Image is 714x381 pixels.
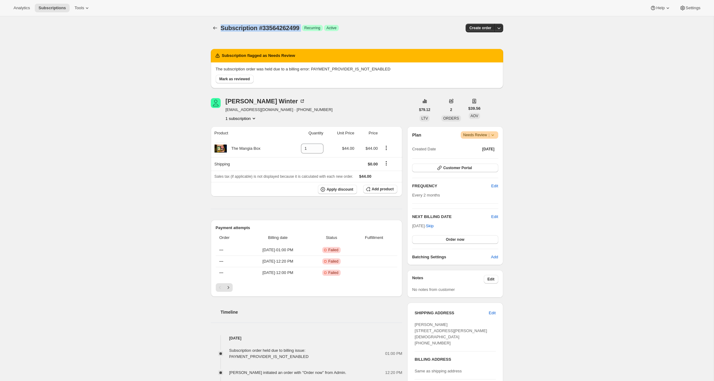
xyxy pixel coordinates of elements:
span: Active [327,26,337,30]
h2: Timeline [221,309,403,315]
button: Tools [71,4,94,12]
div: [PERSON_NAME] Winter [226,98,305,104]
span: Add product [372,187,394,192]
span: Sales tax (if applicable) is not displayed because it is calculated with each new order. [215,174,353,179]
button: [DATE] [479,145,498,153]
span: Recurring [304,26,320,30]
th: Quantity [287,126,325,140]
span: Analytics [14,6,30,10]
span: Apply discount [327,187,353,192]
span: | [488,133,489,137]
button: Help [646,4,674,12]
span: $44.00 [366,146,378,151]
button: Edit [487,181,502,191]
span: ORDERS [443,116,459,121]
span: [DATE] · 12:20 PM [247,258,309,264]
button: Analytics [10,4,34,12]
button: Product actions [226,115,257,121]
span: [DATE] · 01:00 PM [247,247,309,253]
span: [DATE] [482,147,495,152]
span: $0.00 [368,162,378,166]
button: Edit [485,308,499,318]
span: Subscription order held due to billing issue: PAYMENT_PROVIDER_IS_NOT_ENABLED [229,348,309,359]
span: Add [491,254,498,260]
button: Edit [484,275,498,284]
p: The subscription order was held due to a billing error: PAYMENT_PROVIDER_IS_NOT_ENABLED [216,66,498,72]
h2: Plan [412,132,421,138]
span: Status [312,235,351,241]
span: 01:00 PM [385,351,403,357]
span: Subscriptions [38,6,66,10]
span: Created Date [412,146,436,152]
span: Skip [426,223,434,229]
button: Shipping actions [381,160,391,167]
h2: Payment attempts [216,225,398,231]
span: Failed [328,259,339,264]
span: Failed [328,248,339,252]
span: Edit [489,310,495,316]
span: Subscription #33564262499 [221,25,299,31]
h3: BILLING ADDRESS [415,356,495,363]
span: [DATE] · 12:00 PM [247,270,309,276]
span: --- [219,270,223,275]
span: $79.12 [419,107,431,112]
h2: NEXT BILLING DATE [412,214,491,220]
nav: Pagination [216,283,398,292]
span: Customer Portal [443,165,472,170]
span: 12:20 PM [385,370,403,376]
span: No notes from customer [412,287,455,292]
span: $44.00 [359,174,371,179]
h2: FREQUENCY [412,183,491,189]
span: [DATE] · [412,224,434,228]
button: Add [487,252,502,262]
button: Subscriptions [35,4,70,12]
span: Fulfillment [355,235,394,241]
button: Skip [422,221,437,231]
span: --- [219,248,223,252]
button: Edit [491,214,498,220]
span: Laura Winter [211,98,221,108]
button: Product actions [381,145,391,151]
span: Tools [74,6,84,10]
button: $79.12 [415,105,434,114]
span: Edit [487,277,495,282]
span: $39.56 [468,105,481,112]
button: Mark as reviewed [216,75,254,83]
h4: [DATE] [211,335,403,341]
span: Edit [491,183,498,189]
th: Unit Price [325,126,356,140]
button: Apply discount [318,185,357,194]
span: $44.00 [342,146,354,151]
span: Order now [446,237,464,242]
th: Order [216,231,246,244]
span: Settings [686,6,700,10]
th: Price [356,126,379,140]
span: Billing date [247,235,309,241]
span: Needs Review [463,132,496,138]
button: Next [224,283,233,292]
span: [PERSON_NAME] [STREET_ADDRESS][PERSON_NAME][DEMOGRAPHIC_DATA] [PHONE_NUMBER] [415,322,487,345]
span: Mark as reviewed [219,77,250,81]
span: Failed [328,270,339,275]
button: 2 [447,105,456,114]
button: Add product [363,185,397,193]
span: Every 2 months [412,193,440,197]
span: [PERSON_NAME] initiated an order with "Order now" from Admin. [229,370,347,375]
span: 2 [450,107,452,112]
th: Shipping [211,157,287,171]
button: Create order [466,24,495,32]
th: Product [211,126,287,140]
span: AOV [471,114,478,118]
span: --- [219,259,223,264]
button: Settings [676,4,704,12]
button: Order now [412,235,498,244]
h3: Notes [412,275,484,284]
button: Customer Portal [412,164,498,172]
span: Help [656,6,664,10]
span: Create order [469,26,491,30]
button: Subscriptions [211,24,219,32]
span: [EMAIL_ADDRESS][DOMAIN_NAME] · [PHONE_NUMBER] [226,107,333,113]
h6: Batching Settings [412,254,491,260]
h2: Subscription flagged as Needs Review [222,53,295,59]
